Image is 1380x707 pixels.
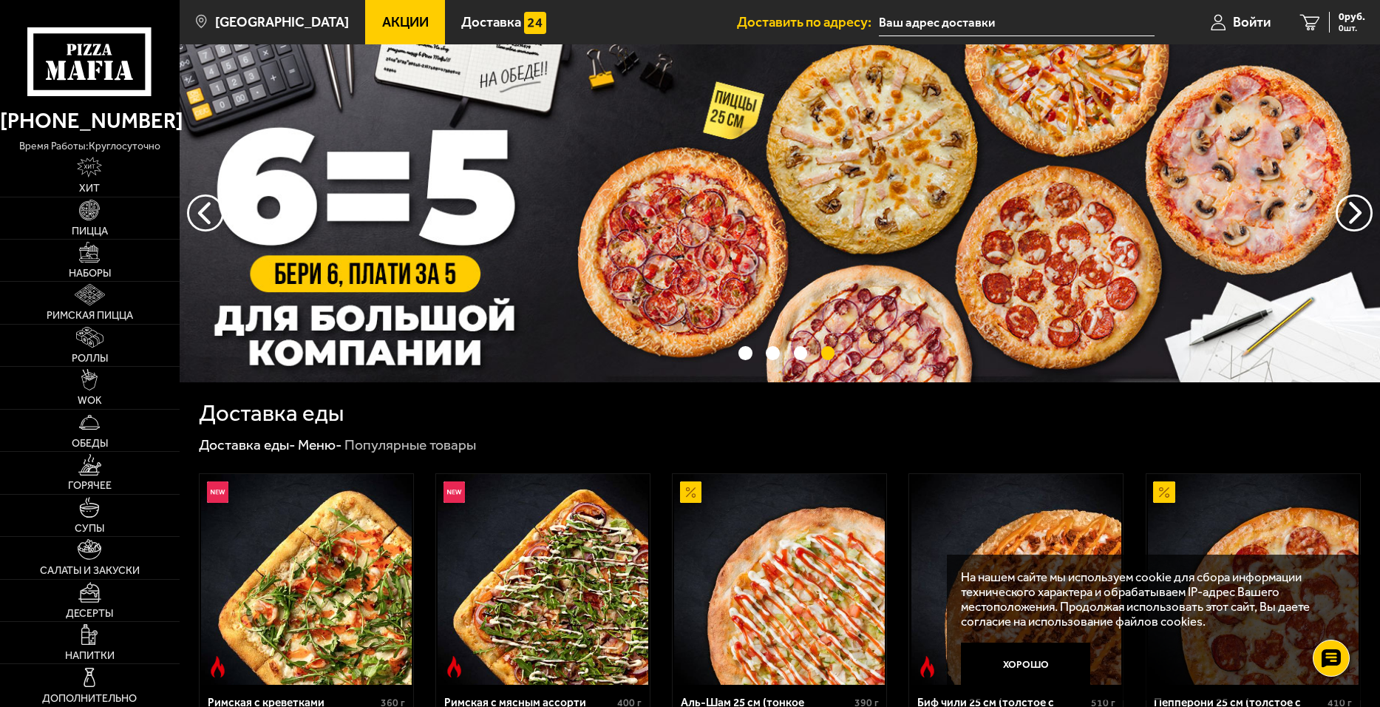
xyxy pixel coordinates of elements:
a: АкционныйПепперони 25 см (толстое с сыром) [1146,474,1360,685]
span: Горячее [68,481,112,491]
img: 15daf4d41897b9f0e9f617042186c801.svg [524,12,545,33]
img: Новинка [443,481,465,503]
a: АкционныйАль-Шам 25 см (тонкое тесто) [673,474,886,685]
img: Аль-Шам 25 см (тонкое тесто) [674,474,885,685]
button: точки переключения [766,346,780,360]
span: Обеды [72,439,108,449]
span: Римская пицца [47,311,133,321]
img: Острое блюдо [917,656,938,677]
span: Дополнительно [42,694,137,704]
span: Войти [1233,16,1271,30]
img: Пепперони 25 см (толстое с сыром) [1148,474,1359,685]
span: 0 руб. [1339,12,1365,22]
p: На нашем сайте мы используем cookie для сбора информации технического характера и обрабатываем IP... [961,569,1337,629]
span: Хит [79,183,100,194]
span: Салаты и закуски [40,566,140,576]
span: Напитки [65,651,115,661]
img: Новинка [207,481,228,503]
span: 0 шт. [1339,24,1365,33]
span: Десерты [66,609,113,619]
img: Биф чили 25 см (толстое с сыром) [911,474,1122,685]
a: НовинкаОстрое блюдоРимская с мясным ассорти [436,474,650,685]
span: Доставка [461,16,521,30]
span: [GEOGRAPHIC_DATA] [215,16,349,30]
img: Акционный [1153,481,1175,503]
img: Римская с креветками [201,474,412,685]
img: Акционный [680,481,701,503]
button: точки переключения [738,346,752,360]
span: Роллы [72,353,108,364]
span: Доставить по адресу: [737,16,879,30]
button: Хорошо [961,643,1090,686]
span: Наборы [69,268,111,279]
img: Острое блюдо [443,656,465,677]
button: точки переключения [821,346,835,360]
input: Ваш адрес доставки [879,9,1155,36]
h1: Доставка еды [199,402,344,424]
a: НовинкаОстрое блюдоРимская с креветками [200,474,413,685]
span: Акции [382,16,429,30]
button: предыдущий [1336,194,1373,231]
span: WOK [78,396,102,406]
button: точки переключения [794,346,808,360]
div: Популярные товары [344,436,476,454]
a: Доставка еды- [199,436,296,453]
a: Острое блюдоБиф чили 25 см (толстое с сыром) [909,474,1123,685]
span: Пицца [72,226,108,237]
a: Меню- [298,436,342,453]
img: Римская с мясным ассорти [438,474,648,685]
img: Острое блюдо [207,656,228,677]
span: Супы [75,524,104,534]
button: следующий [187,194,224,231]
